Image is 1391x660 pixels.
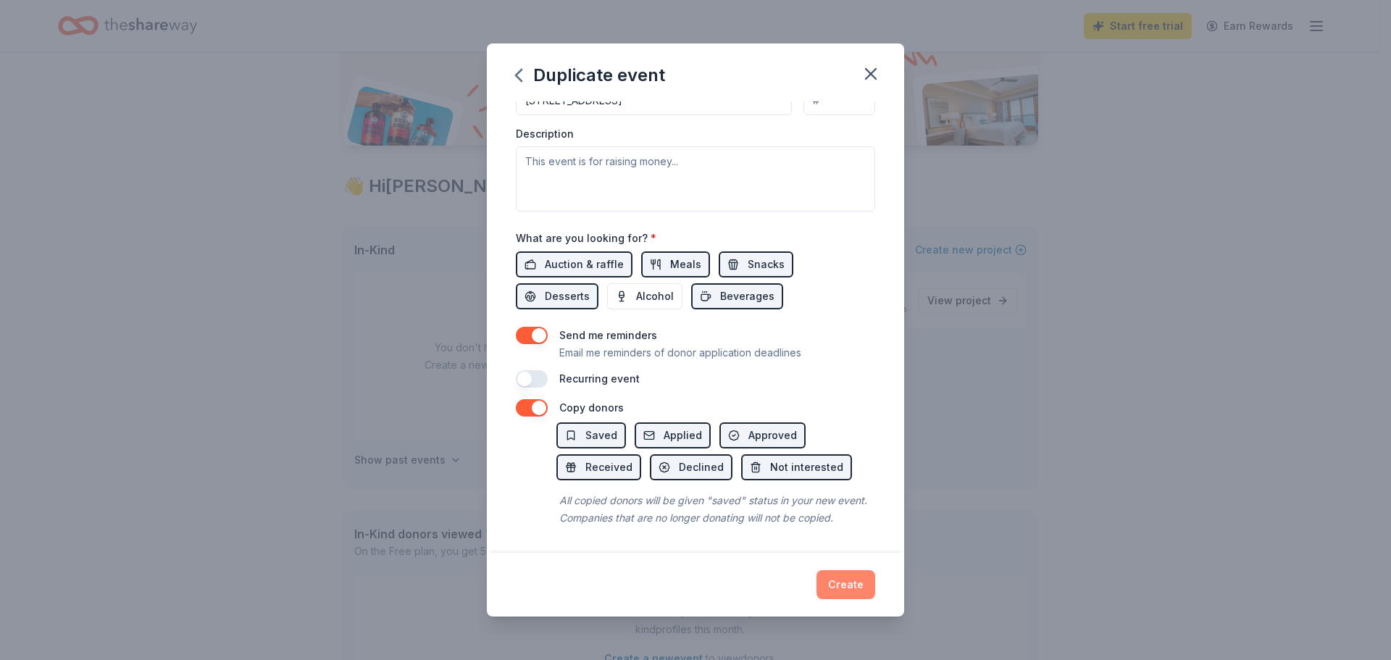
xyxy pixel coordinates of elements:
[585,427,617,444] span: Saved
[516,64,665,87] div: Duplicate event
[670,256,701,273] span: Meals
[516,231,656,246] label: What are you looking for?
[559,372,640,385] label: Recurring event
[559,344,801,362] p: Email me reminders of donor application deadlines
[748,256,785,273] span: Snacks
[545,256,624,273] span: Auction & raffle
[719,422,806,448] button: Approved
[585,459,632,476] span: Received
[635,422,711,448] button: Applied
[720,288,774,305] span: Beverages
[691,283,783,309] button: Beverages
[664,427,702,444] span: Applied
[516,251,632,277] button: Auction & raffle
[741,454,852,480] button: Not interested
[719,251,793,277] button: Snacks
[816,570,875,599] button: Create
[556,489,875,530] div: All copied donors will be given "saved" status in your new event. Companies that are no longer do...
[559,401,624,414] label: Copy donors
[636,288,674,305] span: Alcohol
[559,329,657,341] label: Send me reminders
[516,127,574,141] label: Description
[516,283,598,309] button: Desserts
[545,288,590,305] span: Desserts
[641,251,710,277] button: Meals
[607,283,682,309] button: Alcohol
[748,427,797,444] span: Approved
[556,454,641,480] button: Received
[650,454,732,480] button: Declined
[770,459,843,476] span: Not interested
[679,459,724,476] span: Declined
[556,422,626,448] button: Saved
